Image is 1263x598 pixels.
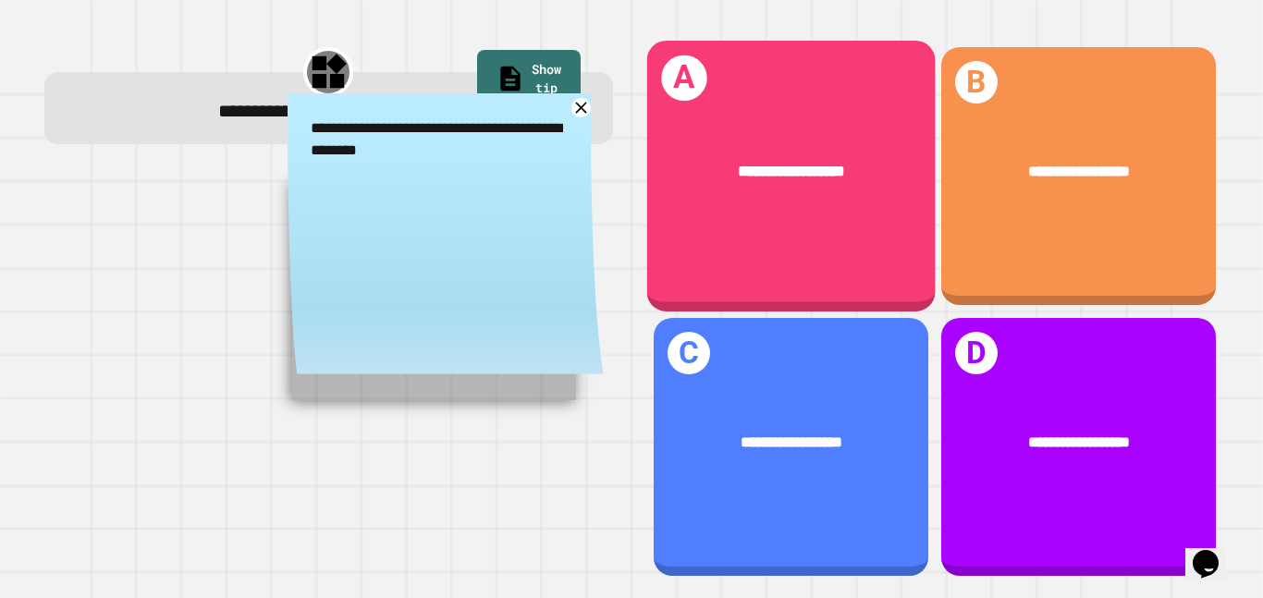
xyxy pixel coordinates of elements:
a: Show tip [477,50,581,112]
h1: D [955,332,999,375]
h1: A [661,55,706,101]
iframe: chat widget [1185,524,1245,580]
h1: C [668,332,711,375]
h1: B [955,61,999,104]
